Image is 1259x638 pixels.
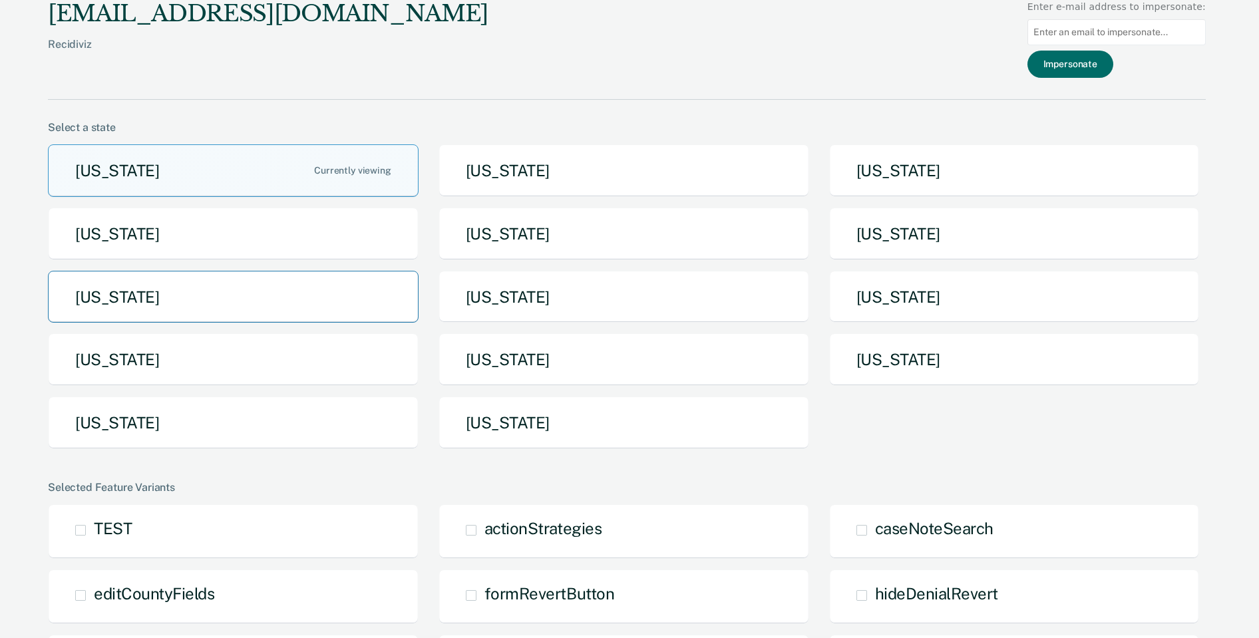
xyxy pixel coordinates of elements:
[48,38,488,72] div: Recidiviz
[48,208,419,260] button: [US_STATE]
[48,397,419,449] button: [US_STATE]
[829,333,1200,386] button: [US_STATE]
[439,144,809,197] button: [US_STATE]
[48,144,419,197] button: [US_STATE]
[48,271,419,323] button: [US_STATE]
[1027,51,1113,78] button: Impersonate
[48,121,1206,134] div: Select a state
[48,333,419,386] button: [US_STATE]
[829,208,1200,260] button: [US_STATE]
[94,584,214,603] span: editCountyFields
[439,271,809,323] button: [US_STATE]
[829,144,1200,197] button: [US_STATE]
[829,271,1200,323] button: [US_STATE]
[1027,19,1206,45] input: Enter an email to impersonate...
[875,519,993,538] span: caseNoteSearch
[94,519,132,538] span: TEST
[439,333,809,386] button: [US_STATE]
[439,208,809,260] button: [US_STATE]
[484,584,614,603] span: formRevertButton
[439,397,809,449] button: [US_STATE]
[48,481,1206,494] div: Selected Feature Variants
[875,584,998,603] span: hideDenialRevert
[484,519,602,538] span: actionStrategies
